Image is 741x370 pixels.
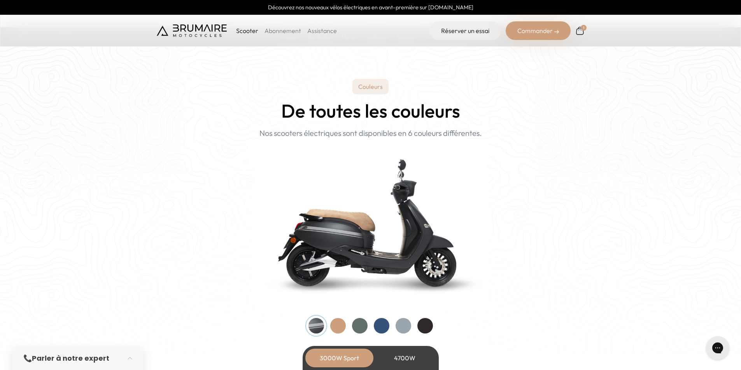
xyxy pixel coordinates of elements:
[554,30,559,34] img: right-arrow-2.png
[702,334,733,362] iframe: Gorgias live chat messenger
[581,25,587,31] div: 1
[265,27,301,35] a: Abonnement
[575,26,585,35] a: 1
[506,21,571,40] div: Commander
[236,26,258,35] p: Scooter
[308,349,371,367] div: 3000W Sport
[352,79,389,94] p: Couleurs
[429,21,501,40] a: Réserver un essai
[575,26,585,35] img: Panier
[157,24,227,37] img: Brumaire Motocycles
[281,101,460,121] h2: De toutes les couleurs
[307,27,337,35] a: Assistance
[259,127,482,139] p: Nos scooters électriques sont disponibles en 6 couleurs différentes.
[374,349,436,367] div: 4700W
